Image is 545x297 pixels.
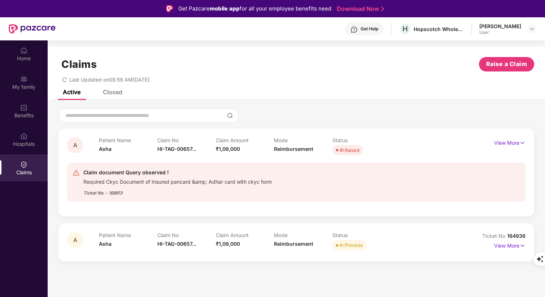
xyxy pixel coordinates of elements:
[340,147,359,154] div: IR Raised
[486,60,527,69] span: Raise a Claim
[83,177,272,185] div: Required Ckyc Document of Insured pancard &amp; Adhar card with ckyc form
[402,25,408,33] span: H
[99,146,112,152] span: Asha
[20,47,27,54] img: svg+xml;base64,PHN2ZyBpZD0iSG9tZSIgeG1sbnM9Imh0dHA6Ly93d3cudzMub3JnLzIwMDAvc3ZnIiB3aWR0aD0iMjAiIG...
[274,137,332,143] p: Mode
[337,5,382,13] a: Download Now
[61,58,97,70] h1: Claims
[494,137,526,147] p: View More
[210,5,240,12] strong: mobile app
[99,241,112,247] span: Asha
[9,24,56,34] img: New Pazcare Logo
[332,232,391,238] p: Status
[157,137,216,143] p: Claim No
[99,232,157,238] p: Patient Name
[166,5,173,12] img: Logo
[529,26,535,32] img: svg+xml;base64,PHN2ZyBpZD0iRHJvcGRvd24tMzJ4MzIiIHhtbG5zPSJodHRwOi8vd3d3LnczLm9yZy8yMDAwL3N2ZyIgd2...
[507,233,526,239] span: 164936
[73,237,77,243] span: A
[216,232,274,238] p: Claim Amount
[482,233,507,239] span: Ticket No
[20,132,27,140] img: svg+xml;base64,PHN2ZyBpZD0iSG9zcGl0YWxzIiB4bWxucz0iaHR0cDovL3d3dy53My5vcmcvMjAwMC9zdmciIHdpZHRoPS...
[381,5,384,13] img: Stroke
[479,57,534,71] button: Raise a Claim
[216,137,274,143] p: Claim Amount
[63,88,80,96] div: Active
[519,139,526,147] img: svg+xml;base64,PHN2ZyB4bWxucz0iaHR0cDovL3d3dy53My5vcmcvMjAwMC9zdmciIHdpZHRoPSIxNyIgaGVpZ2h0PSIxNy...
[227,113,233,118] img: svg+xml;base64,PHN2ZyBpZD0iU2VhcmNoLTMyeDMyIiB4bWxucz0iaHR0cDovL3d3dy53My5vcmcvMjAwMC9zdmciIHdpZH...
[73,169,80,176] img: svg+xml;base64,PHN2ZyB4bWxucz0iaHR0cDovL3d3dy53My5vcmcvMjAwMC9zdmciIHdpZHRoPSIyNCIgaGVpZ2h0PSIyNC...
[62,77,67,83] span: redo
[479,30,521,35] div: User
[274,146,313,152] span: Reimbursement
[494,240,526,250] p: View More
[350,26,358,33] img: svg+xml;base64,PHN2ZyBpZD0iSGVscC0zMngzMiIgeG1sbnM9Imh0dHA6Ly93d3cudzMub3JnLzIwMDAvc3ZnIiB3aWR0aD...
[519,242,526,250] img: svg+xml;base64,PHN2ZyB4bWxucz0iaHR0cDovL3d3dy53My5vcmcvMjAwMC9zdmciIHdpZHRoPSIxNyIgaGVpZ2h0PSIxNy...
[157,146,196,152] span: HI-TAG-00657...
[332,137,391,143] p: Status
[178,4,331,13] div: Get Pazcare for all your employee benefits need
[274,232,332,238] p: Mode
[20,104,27,111] img: svg+xml;base64,PHN2ZyBpZD0iQmVuZWZpdHMiIHhtbG5zPSJodHRwOi8vd3d3LnczLm9yZy8yMDAwL3N2ZyIgd2lkdGg9Ij...
[69,77,149,83] span: Last Updated on 08:59 AM[DATE]
[216,241,240,247] span: ₹1,09,000
[157,241,196,247] span: HI-TAG-00657...
[340,241,363,249] div: In Process
[157,232,216,238] p: Claim No
[274,241,313,247] span: Reimbursement
[103,88,122,96] div: Closed
[216,146,240,152] span: ₹1,09,000
[99,137,157,143] p: Patient Name
[73,142,77,148] span: A
[361,26,378,32] div: Get Help
[414,26,464,32] div: Hopscotch Wholesale Trading Private Limited
[83,168,272,177] div: Claim document Query observed !
[479,23,521,30] div: [PERSON_NAME]
[20,75,27,83] img: svg+xml;base64,PHN2ZyB3aWR0aD0iMjAiIGhlaWdodD0iMjAiIHZpZXdCb3g9IjAgMCAyMCAyMCIgZmlsbD0ibm9uZSIgeG...
[20,161,27,168] img: svg+xml;base64,PHN2ZyBpZD0iQ2xhaW0iIHhtbG5zPSJodHRwOi8vd3d3LnczLm9yZy8yMDAwL3N2ZyIgd2lkdGg9IjIwIi...
[83,185,272,196] div: Ticket No. - 168813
